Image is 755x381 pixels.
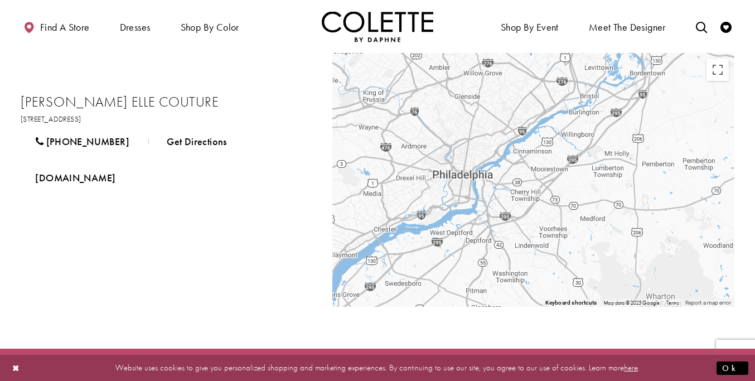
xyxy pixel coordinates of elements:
[498,11,562,42] span: Shop By Event
[181,22,239,33] span: Shop by color
[335,292,372,307] img: Google
[21,164,130,192] a: Opens in new tab
[717,361,748,375] button: Submit Dialog
[501,22,559,33] span: Shop By Event
[35,171,115,184] span: [DOMAIN_NAME]
[718,11,734,42] a: Check Wishlist
[152,128,241,156] a: Get Directions
[167,135,226,148] span: Get Directions
[120,22,151,33] span: Dresses
[603,299,660,306] span: Map data ©2025 Google
[178,11,242,42] span: Shop by color
[46,135,129,148] span: [PHONE_NUMBER]
[589,22,666,33] span: Meet the designer
[322,11,433,42] a: Visit Home Page
[685,300,731,306] a: Report a map error
[335,292,372,307] a: Open this area in Google Maps (opens a new window)
[21,114,81,124] span: [STREET_ADDRESS]
[40,22,90,33] span: Find a store
[322,11,433,42] img: Colette by Daphne
[21,128,144,156] a: [PHONE_NUMBER]
[7,358,26,378] button: Close Dialog
[666,299,679,306] a: Terms (opens in new tab)
[545,299,597,307] button: Keyboard shortcuts
[706,59,729,81] button: Toggle fullscreen view
[117,11,153,42] span: Dresses
[624,362,638,373] a: here
[80,360,675,375] p: Website uses cookies to give you personalized shopping and marketing experiences. By continuing t...
[586,11,669,42] a: Meet the designer
[21,94,311,110] h2: [PERSON_NAME] Elle Couture
[332,53,734,307] div: Map with Store locations
[693,11,710,42] a: Toggle search
[21,11,92,42] a: Find a store
[21,114,81,124] a: Opens in new tab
